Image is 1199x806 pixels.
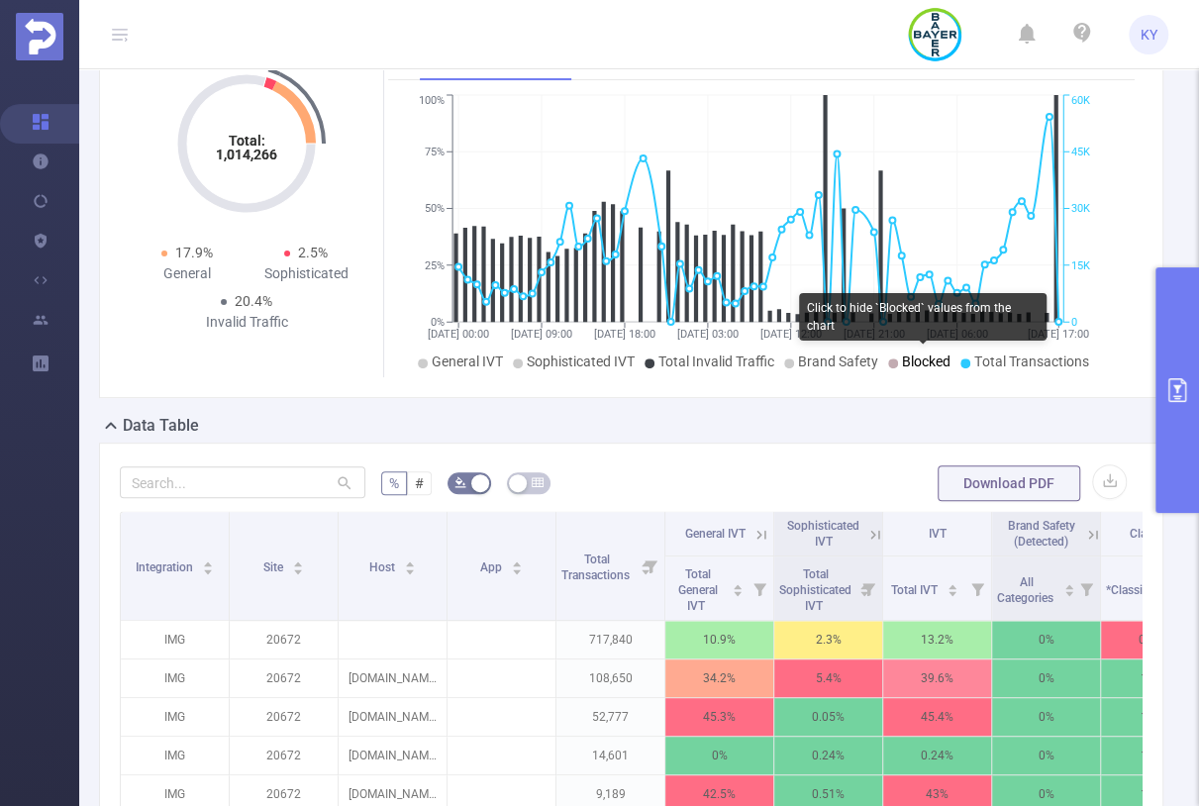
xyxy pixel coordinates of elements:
[1141,15,1157,54] span: KY
[203,558,214,564] i: icon: caret-up
[369,560,398,574] span: Host
[779,567,851,613] span: Total Sophisticated IVT
[405,566,416,572] i: icon: caret-down
[1106,583,1165,597] span: *Classified
[1071,316,1077,329] tspan: 0
[799,293,1047,341] div: Click to hide `Blocked` values from the chart
[992,698,1100,736] p: 0%
[774,659,882,697] p: 5.4%
[419,95,445,108] tspan: 100%
[774,737,882,774] p: 0.24%
[230,737,338,774] p: 20672
[136,560,196,574] span: Integration
[556,659,664,697] p: 108,650
[425,146,445,158] tspan: 75%
[1071,203,1090,216] tspan: 30K
[992,737,1100,774] p: 0%
[1063,581,1075,593] div: Sort
[556,621,664,658] p: 717,840
[128,263,247,284] div: General
[263,560,286,574] span: Site
[405,558,416,564] i: icon: caret-up
[733,581,744,587] i: icon: caret-up
[594,328,655,341] tspan: [DATE] 18:00
[1072,556,1100,620] i: Filter menu
[120,466,365,498] input: Search...
[883,737,991,774] p: 0.24%
[16,13,63,60] img: Protected Media
[902,353,950,369] span: Blocked
[415,475,424,491] span: #
[1130,527,1181,541] span: Classified
[665,698,773,736] p: 45.3%
[997,575,1056,605] span: All Categories
[229,133,265,149] tspan: Total:
[556,698,664,736] p: 52,777
[947,581,958,593] div: Sort
[883,659,991,697] p: 39.6%
[561,553,633,582] span: Total Transactions
[230,659,338,697] p: 20672
[187,312,306,333] div: Invalid Traffic
[511,558,523,570] div: Sort
[339,737,447,774] p: [DOMAIN_NAME]
[527,353,635,369] span: Sophisticated IVT
[732,581,744,593] div: Sort
[512,558,523,564] i: icon: caret-up
[992,621,1100,658] p: 0%
[292,558,304,570] div: Sort
[480,560,505,574] span: App
[1063,581,1074,587] i: icon: caret-up
[216,147,277,162] tspan: 1,014,266
[677,328,739,341] tspan: [DATE] 03:00
[389,475,399,491] span: %
[974,353,1088,369] span: Total Transactions
[760,328,822,341] tspan: [DATE] 12:00
[938,465,1080,501] button: Download PDF
[235,293,272,309] span: 20.4%
[733,588,744,594] i: icon: caret-down
[854,556,882,620] i: Filter menu
[1063,588,1074,594] i: icon: caret-down
[658,353,774,369] span: Total Invalid Traffic
[425,203,445,216] tspan: 50%
[432,353,503,369] span: General IVT
[298,245,328,260] span: 2.5%
[123,414,199,438] h2: Data Table
[230,621,338,658] p: 20672
[230,698,338,736] p: 20672
[404,558,416,570] div: Sort
[883,698,991,736] p: 45.4%
[1071,95,1090,108] tspan: 60K
[774,698,882,736] p: 0.05%
[685,527,746,541] span: General IVT
[203,566,214,572] i: icon: caret-down
[556,737,664,774] p: 14,601
[1008,519,1075,549] span: Brand Safety (Detected)
[665,659,773,697] p: 34.2%
[121,659,229,697] p: IMG
[532,476,544,488] i: icon: table
[798,353,878,369] span: Brand Safety
[175,245,213,260] span: 17.9%
[121,698,229,736] p: IMG
[121,737,229,774] p: IMG
[948,588,958,594] i: icon: caret-down
[1028,328,1089,341] tspan: [DATE] 17:00
[512,566,523,572] i: icon: caret-down
[431,316,445,329] tspan: 0%
[293,566,304,572] i: icon: caret-down
[774,621,882,658] p: 2.3%
[929,527,947,541] span: IVT
[425,259,445,272] tspan: 25%
[883,621,991,658] p: 13.2%
[511,328,572,341] tspan: [DATE] 09:00
[637,512,664,620] i: Filter menu
[1071,146,1090,158] tspan: 45K
[665,737,773,774] p: 0%
[247,263,365,284] div: Sophisticated
[428,328,489,341] tspan: [DATE] 00:00
[963,556,991,620] i: Filter menu
[665,621,773,658] p: 10.9%
[787,519,859,549] span: Sophisticated IVT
